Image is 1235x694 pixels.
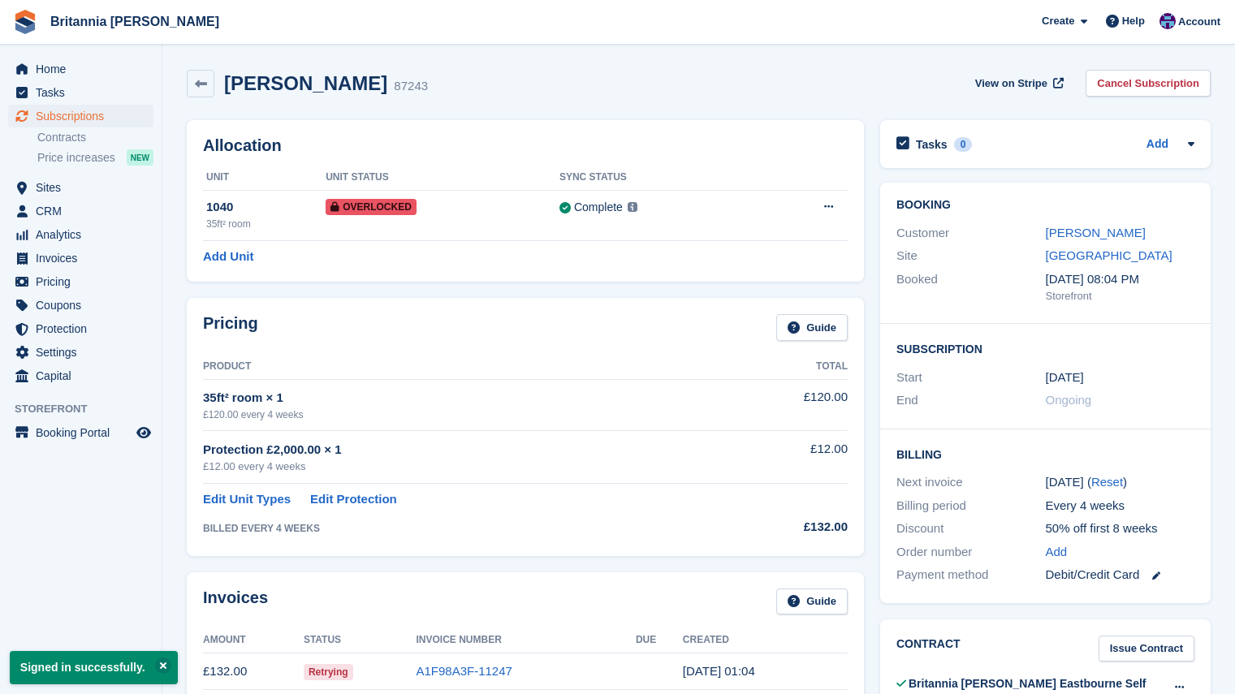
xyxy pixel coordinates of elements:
[37,149,153,166] a: Price increases NEW
[8,421,153,444] a: menu
[1046,369,1084,387] time: 2025-05-24 00:00:00 UTC
[416,664,512,678] a: A1F98A3F-11247
[969,70,1067,97] a: View on Stripe
[13,10,37,34] img: stora-icon-8386f47178a22dfd0bd8f6a31ec36ba5ce8667c1dd55bd0f319d3a0aa187defe.svg
[1178,14,1220,30] span: Account
[134,423,153,442] a: Preview store
[203,521,728,536] div: BILLED EVERY 4 WEEKS
[15,401,162,417] span: Storefront
[728,518,848,537] div: £132.00
[1046,519,1195,538] div: 50% off first 8 weeks
[896,340,1194,356] h2: Subscription
[394,77,428,96] div: 87243
[1086,70,1211,97] a: Cancel Subscription
[206,217,326,231] div: 35ft² room
[1122,13,1145,29] span: Help
[683,627,848,653] th: Created
[203,653,304,690] td: £132.00
[896,473,1046,492] div: Next invoice
[1146,136,1168,154] a: Add
[776,314,848,341] a: Guide
[304,627,417,653] th: Status
[1046,393,1092,407] span: Ongoing
[37,130,153,145] a: Contracts
[203,627,304,653] th: Amount
[8,341,153,364] a: menu
[36,247,133,269] span: Invoices
[1099,636,1194,662] a: Issue Contract
[896,199,1194,212] h2: Booking
[628,202,637,212] img: icon-info-grey-7440780725fd019a000dd9b08b2336e03edf1995a4989e88bcd33f0948082b44.svg
[896,519,1046,538] div: Discount
[896,247,1046,265] div: Site
[896,543,1046,562] div: Order number
[36,81,133,104] span: Tasks
[203,314,258,341] h2: Pricing
[203,354,728,380] th: Product
[776,588,848,615] a: Guide
[8,294,153,317] a: menu
[8,223,153,246] a: menu
[8,176,153,199] a: menu
[636,627,683,653] th: Due
[1046,248,1172,262] a: [GEOGRAPHIC_DATA]
[8,58,153,80] a: menu
[896,391,1046,410] div: End
[728,379,848,430] td: £120.00
[36,200,133,222] span: CRM
[8,364,153,387] a: menu
[304,664,353,680] span: Retrying
[203,136,848,155] h2: Allocation
[203,441,728,459] div: Protection £2,000.00 × 1
[36,105,133,127] span: Subscriptions
[416,627,635,653] th: Invoice Number
[37,150,115,166] span: Price increases
[1046,288,1195,304] div: Storefront
[36,341,133,364] span: Settings
[1159,13,1176,29] img: Becca Clark
[127,149,153,166] div: NEW
[1046,226,1146,239] a: [PERSON_NAME]
[8,105,153,127] a: menu
[203,459,728,475] div: £12.00 every 4 weeks
[326,165,559,191] th: Unit Status
[8,270,153,293] a: menu
[310,490,397,509] a: Edit Protection
[44,8,226,35] a: Britannia [PERSON_NAME]
[36,317,133,340] span: Protection
[896,497,1046,515] div: Billing period
[36,176,133,199] span: Sites
[206,198,326,217] div: 1040
[1046,566,1195,584] div: Debit/Credit Card
[203,165,326,191] th: Unit
[896,636,961,662] h2: Contract
[896,224,1046,243] div: Customer
[896,369,1046,387] div: Start
[1046,497,1195,515] div: Every 4 weeks
[896,270,1046,304] div: Booked
[203,389,728,407] div: 35ft² room × 1
[36,364,133,387] span: Capital
[975,75,1047,92] span: View on Stripe
[203,588,268,615] h2: Invoices
[36,270,133,293] span: Pricing
[36,58,133,80] span: Home
[1046,270,1195,289] div: [DATE] 08:04 PM
[954,137,973,152] div: 0
[8,247,153,269] a: menu
[36,223,133,246] span: Analytics
[1042,13,1074,29] span: Create
[10,651,178,684] p: Signed in successfully.
[203,248,253,266] a: Add Unit
[203,490,291,509] a: Edit Unit Types
[1046,473,1195,492] div: [DATE] ( )
[203,407,728,422] div: £120.00 every 4 weeks
[8,317,153,340] a: menu
[896,446,1194,462] h2: Billing
[36,421,133,444] span: Booking Portal
[1091,475,1123,489] a: Reset
[728,431,848,484] td: £12.00
[896,566,1046,584] div: Payment method
[916,137,948,152] h2: Tasks
[574,199,623,216] div: Complete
